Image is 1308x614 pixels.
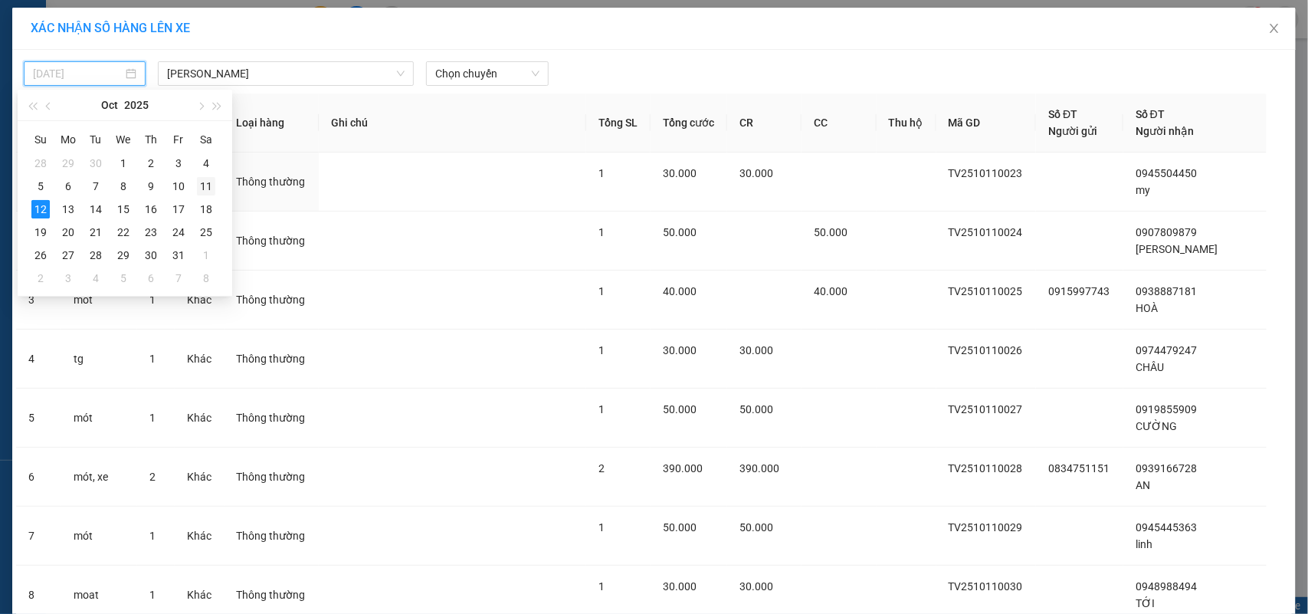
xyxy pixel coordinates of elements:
[59,223,77,241] div: 20
[663,403,697,415] span: 50.000
[1136,344,1197,356] span: 0974479247
[110,152,137,175] td: 2025-10-01
[598,167,605,179] span: 1
[142,177,160,195] div: 9
[82,198,110,221] td: 2025-10-14
[663,344,697,356] span: 30.000
[877,94,936,153] th: Thu hộ
[142,200,160,218] div: 16
[61,389,137,448] td: mót
[739,462,779,474] span: 390.000
[197,269,215,287] div: 8
[192,244,220,267] td: 2025-11-01
[137,267,165,290] td: 2025-11-06
[1048,285,1110,297] span: 0915997743
[175,448,225,507] td: Khác
[165,244,192,267] td: 2025-10-31
[814,285,847,297] span: 40.000
[137,175,165,198] td: 2025-10-09
[149,294,156,306] span: 1
[197,200,215,218] div: 18
[949,167,1023,179] span: TV2510110023
[137,221,165,244] td: 2025-10-23
[167,62,405,85] span: Cà Mau - Hồ Chí Minh
[435,62,539,85] span: Chọn chuyến
[949,462,1023,474] span: TV2510110028
[192,221,220,244] td: 2025-10-25
[175,507,225,566] td: Khác
[61,448,137,507] td: mót, xe
[192,127,220,152] th: Sa
[137,127,165,152] th: Th
[225,271,320,330] td: Thông thường
[137,198,165,221] td: 2025-10-16
[169,154,188,172] div: 3
[82,267,110,290] td: 2025-11-04
[225,94,320,153] th: Loại hàng
[142,269,160,287] div: 6
[16,153,61,212] td: 1
[114,269,133,287] div: 5
[949,403,1023,415] span: TV2510110027
[114,154,133,172] div: 1
[110,244,137,267] td: 2025-10-29
[59,246,77,264] div: 27
[16,94,61,153] th: STT
[137,244,165,267] td: 2025-10-30
[598,344,605,356] span: 1
[27,152,54,175] td: 2025-09-28
[59,269,77,287] div: 3
[1136,285,1197,297] span: 0938887181
[87,223,105,241] div: 21
[949,285,1023,297] span: TV2510110025
[169,177,188,195] div: 10
[110,198,137,221] td: 2025-10-15
[27,175,54,198] td: 2025-10-05
[82,175,110,198] td: 2025-10-07
[739,344,773,356] span: 30.000
[663,226,697,238] span: 50.000
[33,65,123,82] input: 12/10/2025
[225,212,320,271] td: Thông thường
[598,403,605,415] span: 1
[802,94,876,153] th: CC
[1136,125,1194,137] span: Người nhận
[16,448,61,507] td: 6
[137,152,165,175] td: 2025-10-02
[165,221,192,244] td: 2025-10-24
[598,521,605,534] span: 1
[87,269,105,287] div: 4
[16,389,61,448] td: 5
[1136,580,1197,593] span: 0948988494
[114,200,133,218] div: 15
[949,226,1023,238] span: TV2510110024
[165,175,192,198] td: 2025-10-10
[27,244,54,267] td: 2025-10-26
[16,507,61,566] td: 7
[727,94,802,153] th: CR
[192,152,220,175] td: 2025-10-04
[739,403,773,415] span: 50.000
[31,200,50,218] div: 12
[110,175,137,198] td: 2025-10-08
[169,269,188,287] div: 7
[142,246,160,264] div: 30
[27,198,54,221] td: 2025-10-12
[651,94,727,153] th: Tổng cước
[27,221,54,244] td: 2025-10-19
[31,246,50,264] div: 26
[16,330,61,389] td: 4
[87,177,105,195] div: 7
[82,244,110,267] td: 2025-10-28
[225,153,320,212] td: Thông thường
[169,246,188,264] div: 31
[175,389,225,448] td: Khác
[949,580,1023,593] span: TV2510110030
[82,152,110,175] td: 2025-09-30
[110,221,137,244] td: 2025-10-22
[197,154,215,172] div: 4
[175,271,225,330] td: Khác
[31,21,190,35] span: XÁC NHẬN SỐ HÀNG LÊN XE
[936,94,1037,153] th: Mã GD
[54,152,82,175] td: 2025-09-29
